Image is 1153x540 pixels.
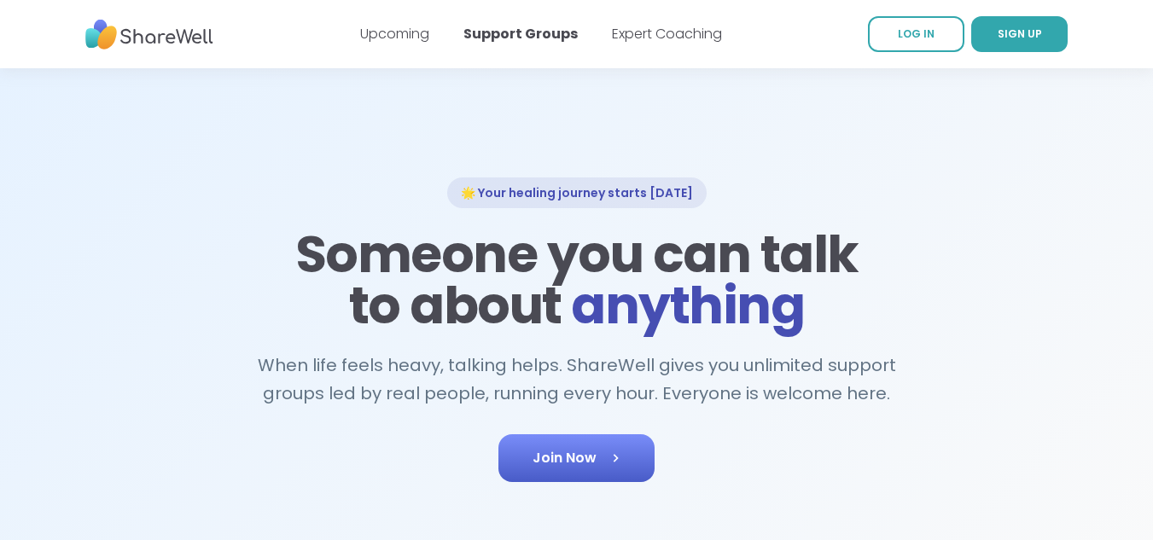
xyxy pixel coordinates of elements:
a: LOG IN [868,16,964,52]
a: Support Groups [463,24,578,44]
a: Upcoming [360,24,429,44]
a: Join Now [498,434,655,482]
span: SIGN UP [998,26,1042,41]
div: 🌟 Your healing journey starts [DATE] [447,177,707,208]
img: ShareWell Nav Logo [85,11,213,58]
span: anything [571,270,804,341]
span: Join Now [533,448,620,468]
h1: Someone you can talk to about [290,229,864,331]
h2: When life feels heavy, talking helps. ShareWell gives you unlimited support groups led by real pe... [249,351,905,407]
a: SIGN UP [971,16,1068,52]
a: Expert Coaching [612,24,722,44]
span: LOG IN [898,26,935,41]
